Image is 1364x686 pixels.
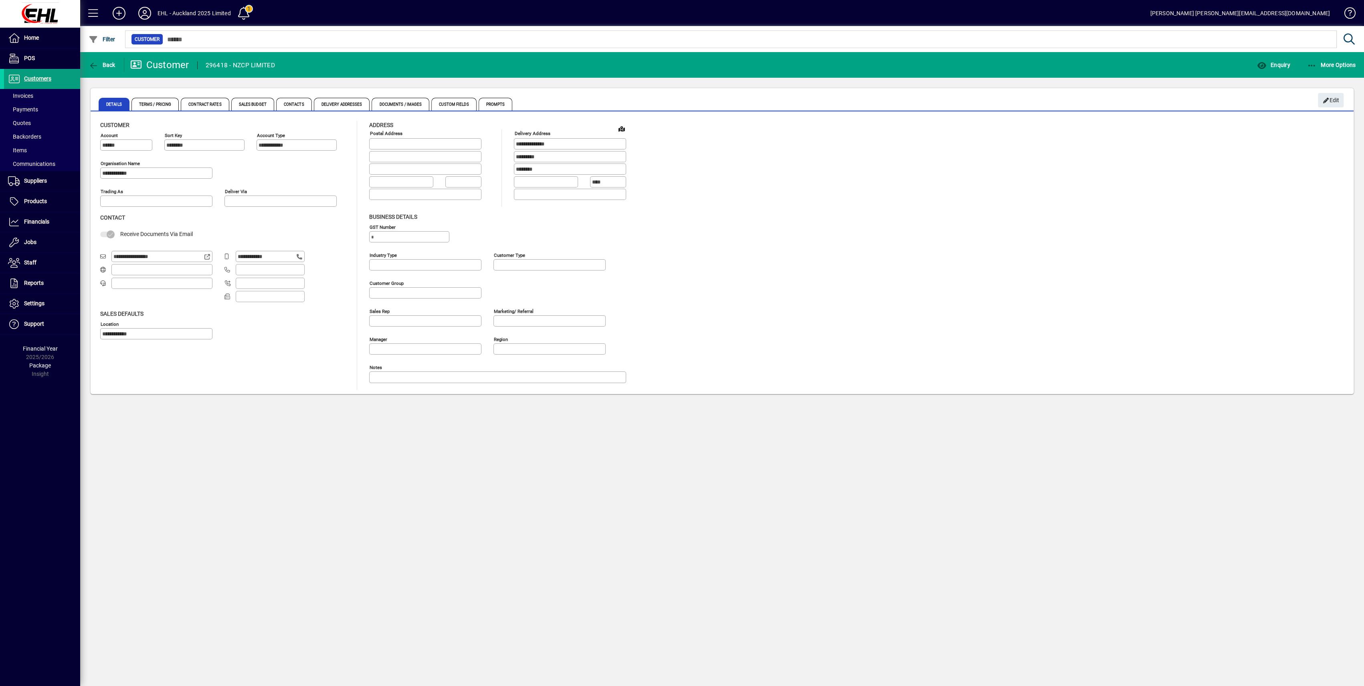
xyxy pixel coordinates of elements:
span: Financial Year [23,345,58,352]
a: Reports [4,273,80,293]
mat-label: Industry type [370,252,397,258]
span: Suppliers [24,178,47,184]
span: Delivery Addresses [314,98,370,111]
span: Receive Documents Via Email [120,231,193,237]
button: Add [106,6,132,20]
a: Settings [4,294,80,314]
span: Customers [24,75,51,82]
span: Customer [135,35,160,43]
span: Staff [24,259,36,266]
button: Edit [1318,93,1344,107]
div: Customer [130,59,189,71]
span: Sales Budget [231,98,274,111]
span: POS [24,55,35,61]
mat-label: Location [101,321,119,327]
span: Terms / Pricing [131,98,179,111]
span: Communications [8,161,55,167]
mat-label: Sort key [165,133,182,138]
a: Quotes [4,116,80,130]
mat-label: Manager [370,336,387,342]
a: Knowledge Base [1338,2,1354,28]
mat-label: Customer type [494,252,525,258]
a: Financials [4,212,80,232]
span: Prompts [479,98,513,111]
a: Items [4,143,80,157]
a: Payments [4,103,80,116]
span: Edit [1322,94,1340,107]
span: Sales defaults [100,311,143,317]
span: Invoices [8,93,33,99]
span: Details [99,98,129,111]
span: Contract Rates [181,98,229,111]
span: Products [24,198,47,204]
span: Financials [24,218,49,225]
span: Support [24,321,44,327]
span: Backorders [8,133,41,140]
span: Package [29,362,51,369]
mat-label: Account [101,133,118,138]
a: Suppliers [4,171,80,191]
span: Contacts [276,98,312,111]
span: Business details [369,214,417,220]
mat-label: GST Number [370,224,396,230]
a: Jobs [4,232,80,252]
mat-label: Sales rep [370,308,390,314]
mat-label: Deliver via [225,189,247,194]
mat-label: Account Type [257,133,285,138]
span: Custom Fields [431,98,476,111]
span: Home [24,34,39,41]
mat-label: Notes [370,364,382,370]
span: Settings [24,300,44,307]
a: Support [4,314,80,334]
span: Enquiry [1257,62,1290,68]
button: More Options [1305,58,1358,72]
button: Back [87,58,117,72]
a: View on map [615,122,628,135]
mat-label: Marketing/ Referral [494,308,533,314]
a: Staff [4,253,80,273]
mat-label: Region [494,336,508,342]
a: Communications [4,157,80,171]
span: Filter [89,36,115,42]
span: Items [8,147,27,153]
div: [PERSON_NAME] [PERSON_NAME][EMAIL_ADDRESS][DOMAIN_NAME] [1150,7,1330,20]
a: Home [4,28,80,48]
mat-label: Trading as [101,189,123,194]
button: Enquiry [1255,58,1292,72]
mat-label: Customer group [370,280,404,286]
span: Contact [100,214,125,221]
button: Filter [87,32,117,46]
span: Address [369,122,393,128]
span: Back [89,62,115,68]
div: EHL - Auckland 2025 Limited [158,7,231,20]
span: More Options [1307,62,1356,68]
span: Customer [100,122,129,128]
a: POS [4,48,80,69]
div: 296418 - NZCP LIMITED [206,59,275,72]
span: Payments [8,106,38,113]
a: Products [4,192,80,212]
span: Quotes [8,120,31,126]
a: Invoices [4,89,80,103]
button: Profile [132,6,158,20]
app-page-header-button: Back [80,58,124,72]
span: Jobs [24,239,36,245]
mat-label: Organisation name [101,161,140,166]
span: Reports [24,280,44,286]
a: Backorders [4,130,80,143]
span: Documents / Images [372,98,429,111]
